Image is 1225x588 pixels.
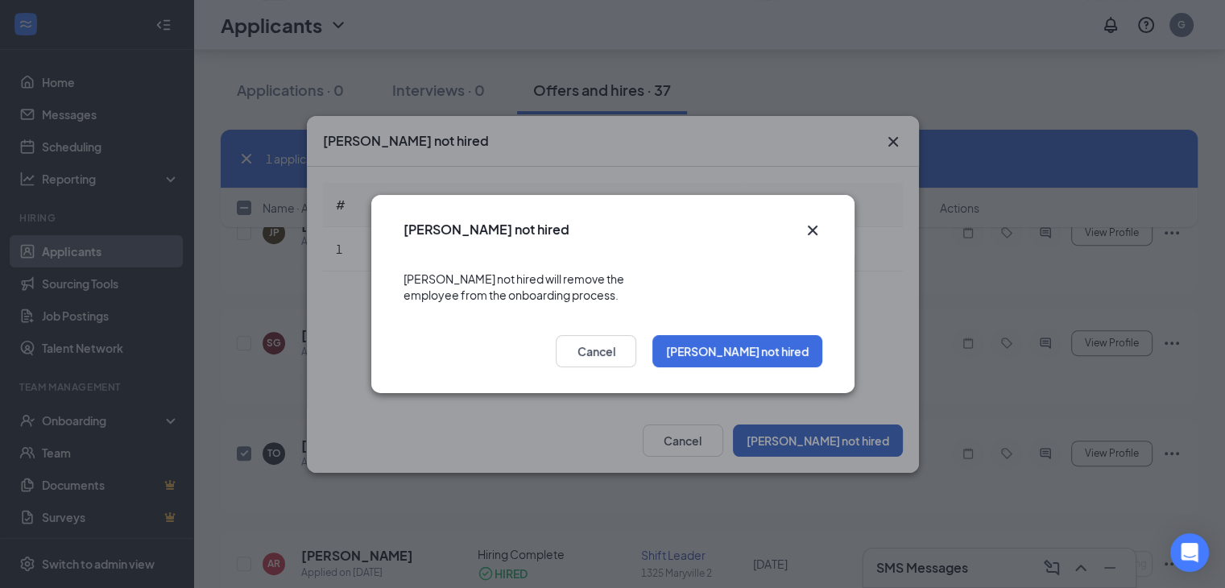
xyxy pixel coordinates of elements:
[556,335,636,367] button: Cancel
[1170,533,1209,572] div: Open Intercom Messenger
[652,335,822,367] button: [PERSON_NAME] not hired
[404,221,569,238] h3: [PERSON_NAME] not hired
[404,255,822,319] div: [PERSON_NAME] not hired will remove the employee from the onboarding process.
[803,221,822,240] button: Close
[803,221,822,240] svg: Cross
